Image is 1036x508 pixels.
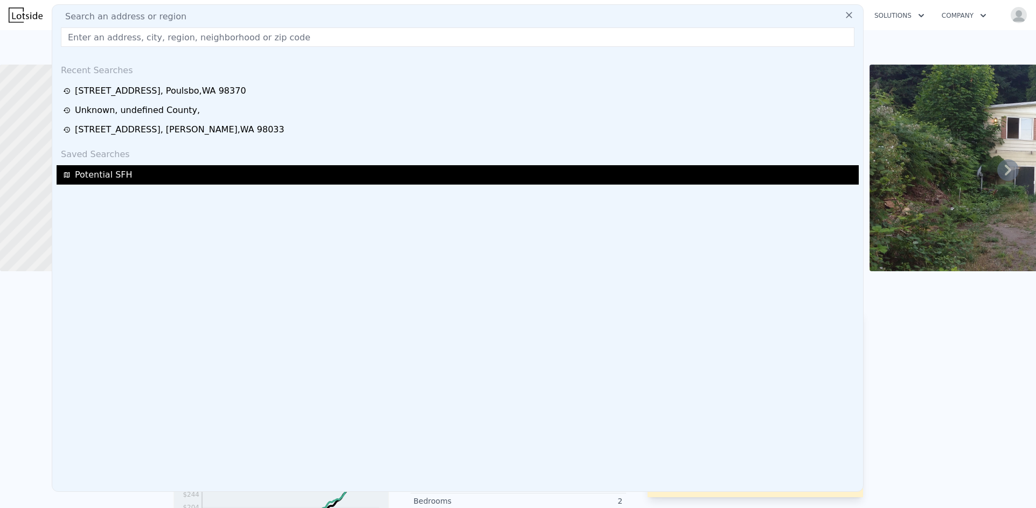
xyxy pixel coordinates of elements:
a: [STREET_ADDRESS], [PERSON_NAME],WA 98033 [63,123,856,136]
a: Potential SFH [63,168,856,181]
input: Enter an address, city, region, neighborhood or zip code [61,27,854,47]
div: [STREET_ADDRESS] , Poulsbo , WA 98370 [75,84,246,97]
button: Company [933,6,995,25]
span: Potential SFH [75,168,133,181]
div: Unknown , undefined County , [75,104,200,117]
div: 2 [518,496,623,506]
button: Solutions [866,6,933,25]
img: avatar [1010,6,1027,24]
img: Lotside [9,8,43,23]
span: Search an address or region [57,10,186,23]
a: [STREET_ADDRESS], Poulsbo,WA 98370 [63,84,856,97]
tspan: $244 [183,491,199,498]
a: Unknown, undefined County, [63,104,856,117]
div: [STREET_ADDRESS] , [PERSON_NAME] , WA 98033 [75,123,284,136]
div: Bedrooms [414,496,518,506]
div: Saved Searches [57,139,859,165]
div: Recent Searches [57,55,859,81]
